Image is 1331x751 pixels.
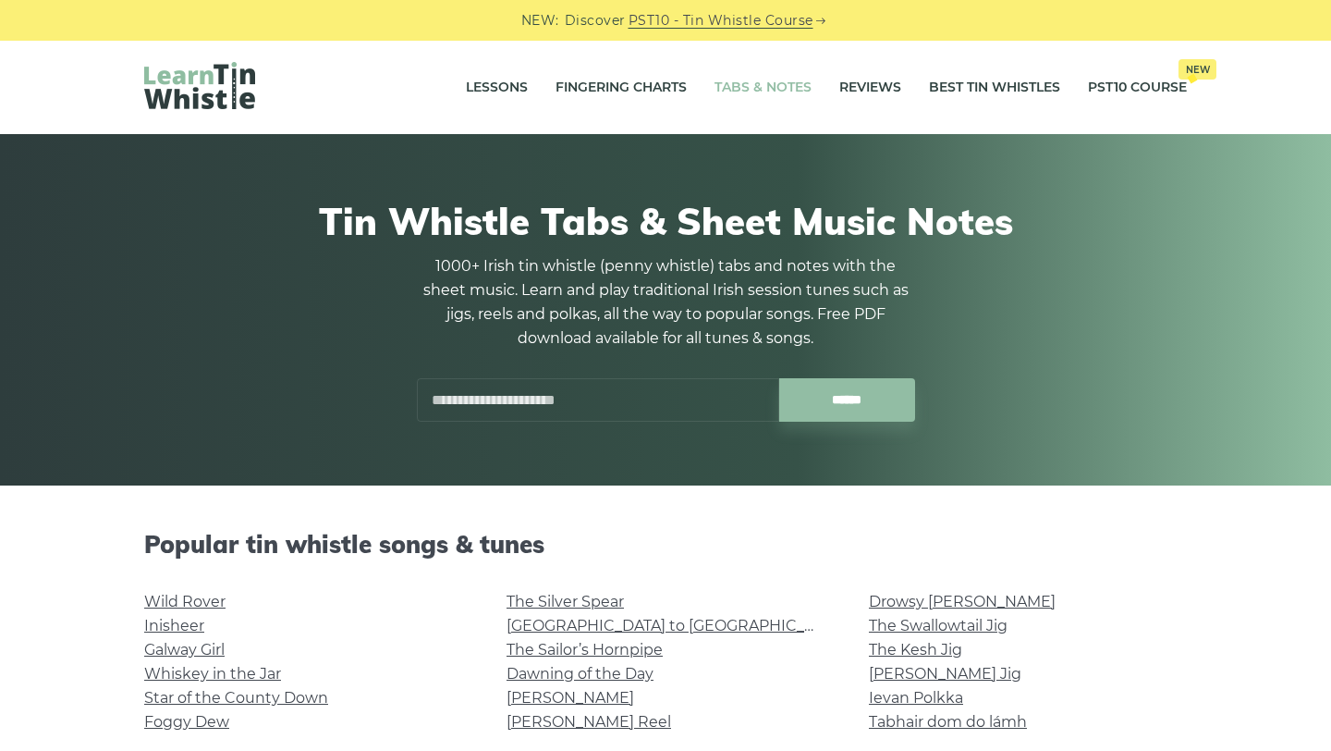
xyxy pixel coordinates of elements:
[144,199,1187,243] h1: Tin Whistle Tabs & Sheet Music Notes
[144,62,255,109] img: LearnTinWhistle.com
[144,593,226,610] a: Wild Rover
[869,593,1056,610] a: Drowsy [PERSON_NAME]
[714,65,812,111] a: Tabs & Notes
[869,689,963,707] a: Ievan Polkka
[929,65,1060,111] a: Best Tin Whistles
[466,65,528,111] a: Lessons
[839,65,901,111] a: Reviews
[869,617,1007,634] a: The Swallowtail Jig
[144,641,225,659] a: Galway Girl
[507,713,671,731] a: [PERSON_NAME] Reel
[144,617,204,634] a: Inisheer
[144,665,281,683] a: Whiskey in the Jar
[507,665,653,683] a: Dawning of the Day
[869,713,1027,731] a: Tabhair dom do lámh
[869,641,962,659] a: The Kesh Jig
[556,65,687,111] a: Fingering Charts
[144,689,328,707] a: Star of the County Down
[1088,65,1187,111] a: PST10 CourseNew
[507,689,634,707] a: [PERSON_NAME]
[416,254,915,351] p: 1000+ Irish tin whistle (penny whistle) tabs and notes with the sheet music. Learn and play tradi...
[144,713,229,731] a: Foggy Dew
[1178,59,1216,80] span: New
[869,665,1021,683] a: [PERSON_NAME] Jig
[507,617,848,634] a: [GEOGRAPHIC_DATA] to [GEOGRAPHIC_DATA]
[144,530,1187,559] h2: Popular tin whistle songs & tunes
[507,593,624,610] a: The Silver Spear
[507,641,663,659] a: The Sailor’s Hornpipe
